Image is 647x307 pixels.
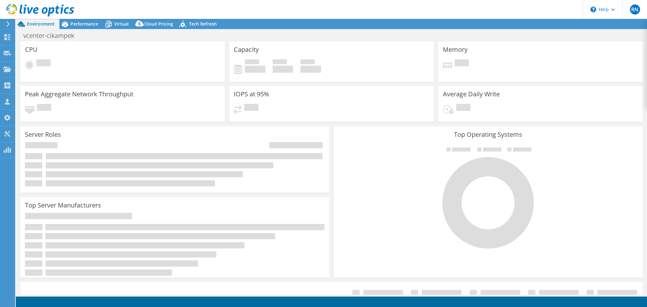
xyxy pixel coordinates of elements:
[234,46,259,53] h3: Capacity
[273,66,293,73] h4: 0 GiB
[456,104,470,112] span: Pending
[244,104,258,112] span: Pending
[70,21,98,27] span: Performance
[144,21,173,27] span: Cloud Pricing
[443,46,468,53] h3: Memory
[27,21,55,27] span: Environment
[114,21,129,27] span: Virtual
[590,7,596,12] svg: \n
[25,91,133,98] h3: Peak Aggregate Network Throughput
[234,91,269,98] h3: IOPS at 95%
[37,104,51,112] span: Pending
[443,91,500,98] h3: Average Daily Write
[300,66,321,73] h4: 0 GiB
[25,46,38,53] h3: CPU
[21,32,84,39] h1: vcenter-cikampek
[630,4,640,15] span: RN
[245,59,259,66] span: Used
[245,66,265,73] h4: 0 GiB
[273,59,287,66] span: Free
[36,59,51,68] span: Pending
[189,21,217,27] span: Tech Refresh
[338,131,638,138] h3: Top Operating Systems
[300,59,315,66] span: Total
[455,59,469,68] span: Pending
[25,202,101,209] h3: Top Server Manufacturers
[25,131,61,138] h3: Server Roles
